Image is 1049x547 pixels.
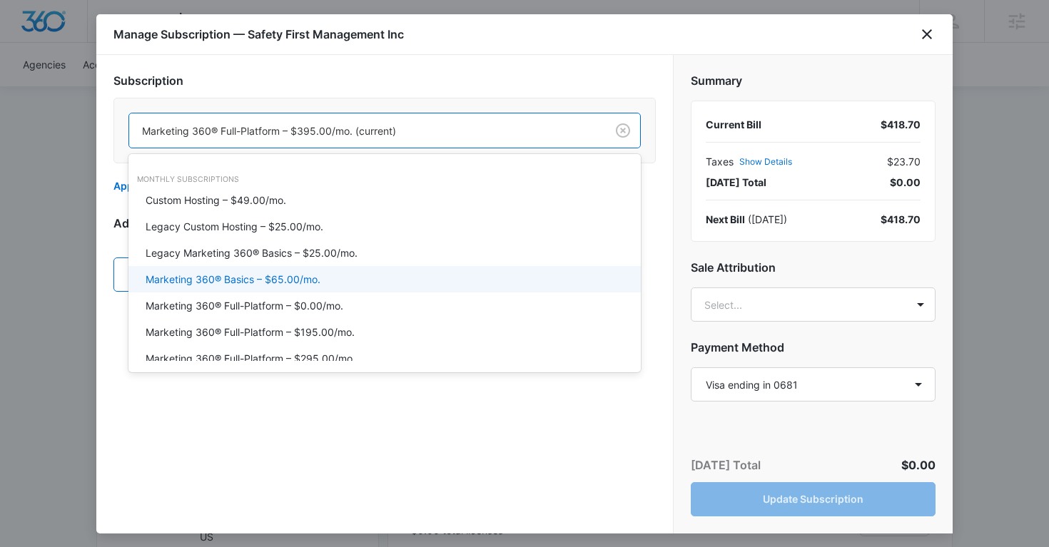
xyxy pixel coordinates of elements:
[706,118,761,131] span: Current Bill
[146,193,286,208] p: Custom Hosting – $49.00/mo.
[113,26,404,43] h1: Manage Subscription — Safety First Management Inc
[881,117,921,132] div: $418.70
[146,245,358,260] p: Legacy Marketing 360® Basics – $25.00/mo.
[691,339,936,356] h2: Payment Method
[881,212,921,227] div: $418.70
[146,272,320,287] p: Marketing 360® Basics – $65.00/mo.
[146,324,355,339] p: Marketing 360® Full-Platform – $195.00/mo.
[113,215,656,232] h2: Add-Ons
[113,169,202,203] button: Apply discount
[146,219,323,234] p: Legacy Custom Hosting – $25.00/mo.
[691,72,936,89] h2: Summary
[146,298,343,313] p: Marketing 360® Full-Platform – $0.00/mo.
[128,174,641,185] div: Monthly Subscriptions
[691,456,761,474] p: [DATE] Total
[901,458,936,472] span: $0.00
[691,259,936,276] h2: Sale Attribution
[918,26,936,43] button: close
[113,72,656,89] h2: Subscription
[142,123,145,138] input: Subscription
[706,154,734,169] span: Taxes
[706,213,745,225] span: Next Bill
[890,175,921,190] span: $0.00
[706,175,766,190] span: [DATE] Total
[113,257,187,292] button: Add Item
[706,212,787,227] div: ( [DATE] )
[739,158,792,166] button: Show Details
[612,119,634,142] button: Clear
[146,351,355,366] p: Marketing 360® Full-Platform – $295.00/mo.
[887,154,921,169] span: $23.70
